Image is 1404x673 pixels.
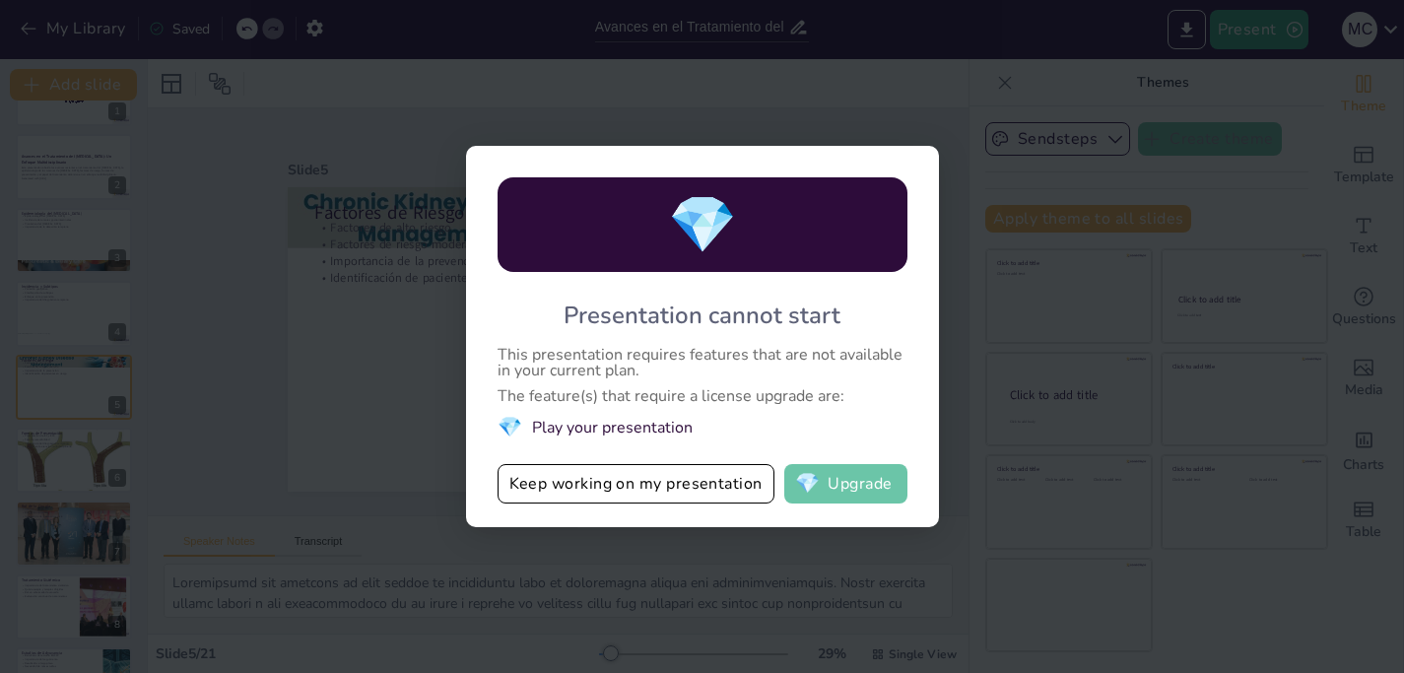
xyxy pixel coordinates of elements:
div: Presentation cannot start [564,300,840,331]
span: diamond [498,414,522,440]
li: Play your presentation [498,414,907,440]
button: Keep working on my presentation [498,464,774,504]
button: diamondUpgrade [784,464,907,504]
div: This presentation requires features that are not available in your current plan. [498,347,907,378]
span: diamond [795,474,820,494]
span: diamond [668,187,737,263]
div: The feature(s) that require a license upgrade are: [498,388,907,404]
